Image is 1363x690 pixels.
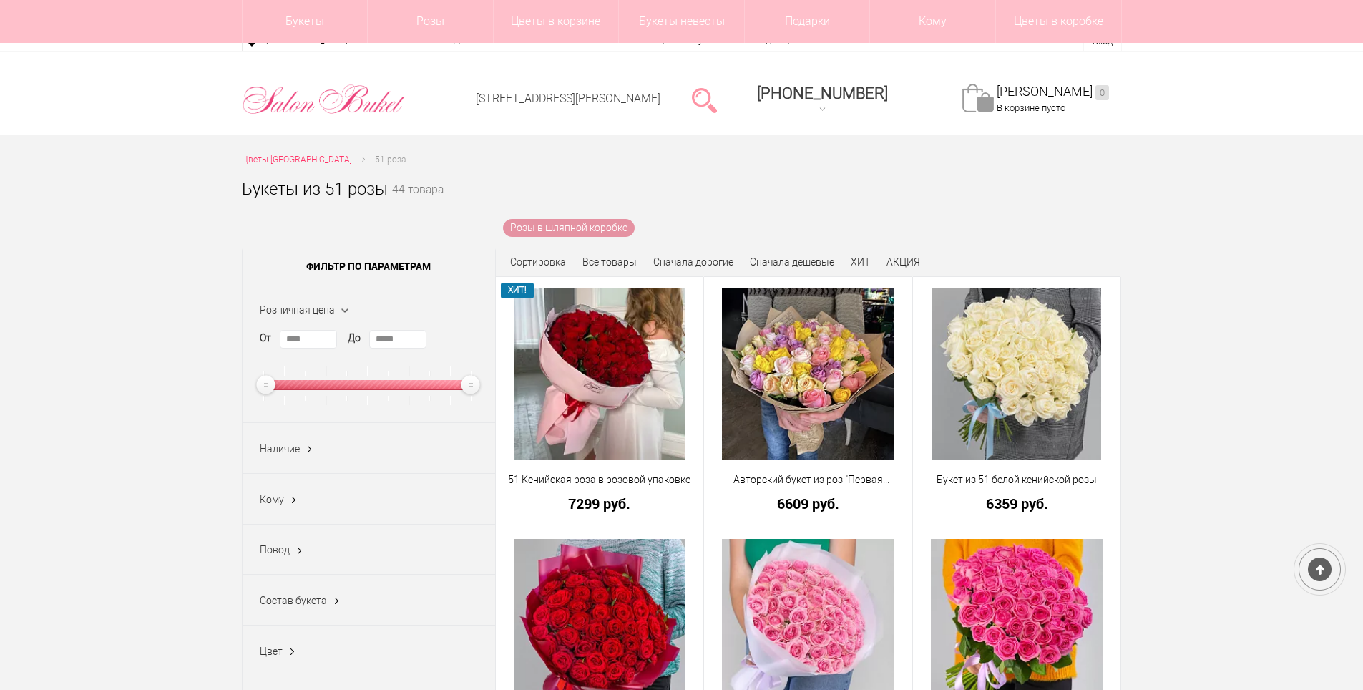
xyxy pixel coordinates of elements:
[260,544,290,555] span: Повод
[501,283,534,298] span: ХИТ!
[886,256,920,268] a: АКЦИЯ
[997,84,1109,100] a: [PERSON_NAME]
[260,331,271,346] label: От
[932,288,1101,460] img: Букет из 51 белой кенийской розы
[922,496,1112,511] a: 6359 руб.
[514,288,685,460] img: 51 Кенийская роза в розовой упаковке
[260,595,327,606] span: Состав букета
[722,288,894,460] img: Авторский букет из роз "Первая любовь" (40 см)
[750,256,834,268] a: Сначала дешевые
[997,102,1065,113] span: В корзине пусто
[392,185,444,219] small: 44 товара
[653,256,733,268] a: Сначала дорогие
[713,496,903,511] a: 6609 руб.
[582,256,637,268] a: Все товары
[748,79,897,120] a: [PHONE_NUMBER]
[503,219,635,237] a: Розы в шляпной коробке
[505,472,695,487] a: 51 Кенийская роза в розовой упаковке
[375,155,406,165] span: 51 роза
[757,84,888,102] span: [PHONE_NUMBER]
[505,496,695,511] a: 7299 руб.
[851,256,870,268] a: ХИТ
[713,472,903,487] a: Авторский букет из роз "Первая любовь" (40 см)
[242,176,388,202] h1: Букеты из 51 розы
[260,304,335,316] span: Розничная цена
[476,92,660,105] a: [STREET_ADDRESS][PERSON_NAME]
[922,472,1112,487] a: Букет из 51 белой кенийской розы
[1095,85,1109,100] ins: 0
[260,443,300,455] span: Наличие
[510,256,566,268] span: Сортировка
[260,646,283,657] span: Цвет
[242,155,352,165] span: Цветы [GEOGRAPHIC_DATA]
[348,331,361,346] label: До
[243,248,495,284] span: Фильтр по параметрам
[260,494,284,505] span: Кому
[242,152,352,167] a: Цветы [GEOGRAPHIC_DATA]
[242,81,406,118] img: Цветы Нижний Новгород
